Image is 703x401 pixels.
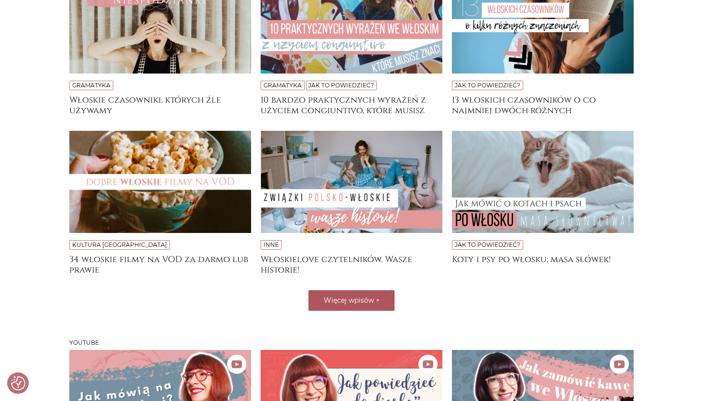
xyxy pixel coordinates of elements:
[308,82,374,89] a: Jak to powiedzieć?
[376,296,380,305] span: +
[69,339,634,346] h3: Youtube
[452,254,634,274] a: Koty i psy po włosku: masa słówek!
[455,82,520,89] a: Jak to powiedzieć?
[261,95,442,114] a: 10 bardzo praktycznych wyrażeń z użyciem congiuntivo, które musisz znać!
[261,254,442,274] a: Włoskielove czytelników. Wasze historie!
[452,95,634,114] a: 13 włoskich czasowników o co najmniej dwóch różnych znaczeniach
[72,82,110,89] a: Gramatyka
[11,376,25,390] button: Preferencje co do zgód
[69,254,251,274] a: 34 włoskie filmy na VOD za darmo lub prawie
[72,241,167,248] a: Kultura [GEOGRAPHIC_DATA]
[69,95,251,114] a: Włoskie czasowniki, których źle używamy
[264,82,302,89] a: Gramatyka
[308,290,395,311] button: Więcej wpisów +
[11,376,25,390] img: Revisit consent button
[324,296,374,305] span: Więcej wpisów
[264,241,279,248] a: Inne
[455,241,520,248] a: Jak to powiedzieć?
